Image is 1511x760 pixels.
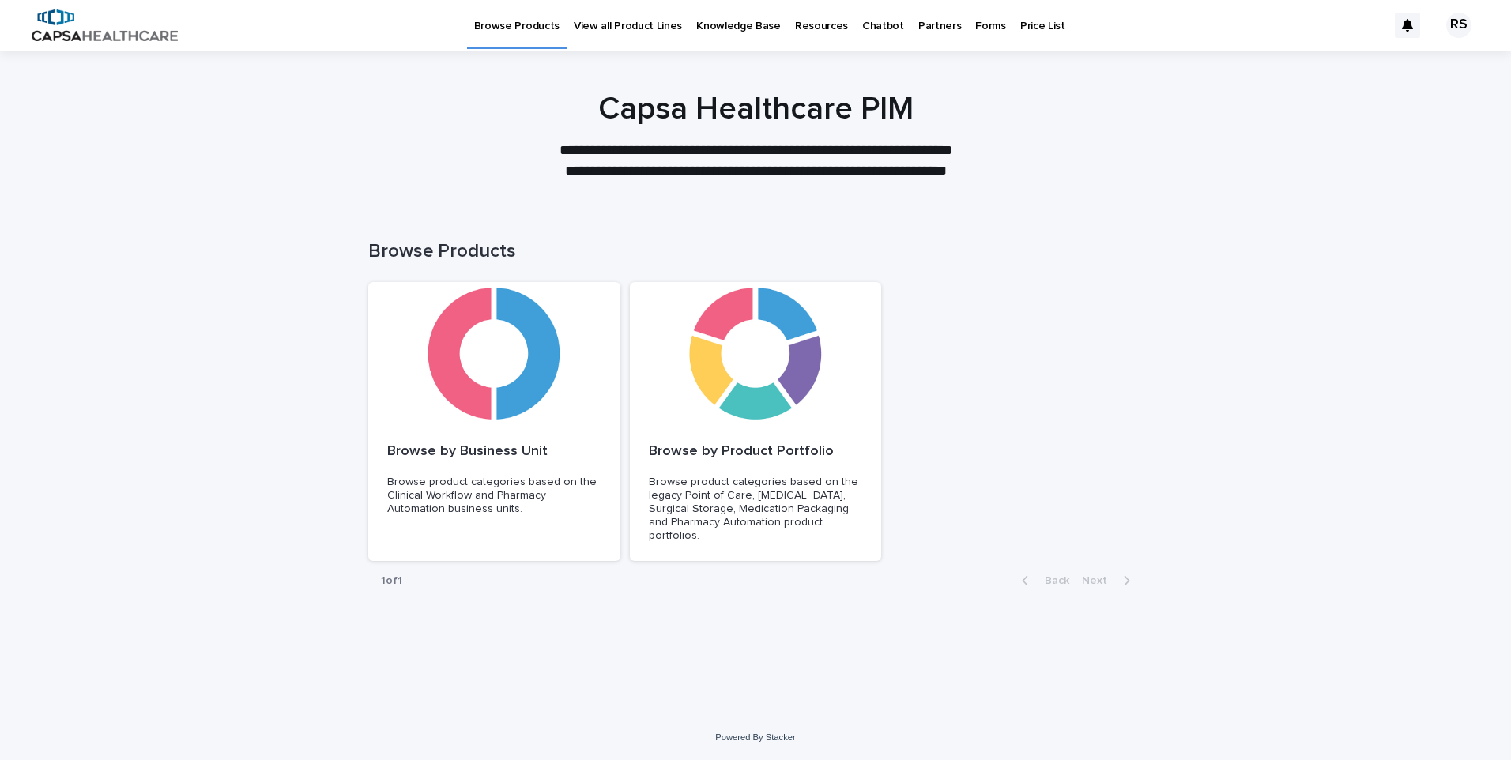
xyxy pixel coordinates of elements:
p: 1 of 1 [368,562,415,600]
p: Browse product categories based on the legacy Point of Care, [MEDICAL_DATA], Surgical Storage, Me... [649,476,863,542]
button: Back [1009,574,1076,588]
a: Powered By Stacker [715,732,795,742]
h1: Browse Products [368,240,1143,263]
p: Browse by Business Unit [387,443,601,461]
a: Browse by Business UnitBrowse product categories based on the Clinical Workflow and Pharmacy Auto... [368,282,620,562]
button: Next [1076,574,1143,588]
div: RS [1446,13,1471,38]
span: Back [1035,575,1069,586]
p: Browse by Product Portfolio [649,443,863,461]
h1: Capsa Healthcare PIM [368,90,1143,128]
a: Browse by Product PortfolioBrowse product categories based on the legacy Point of Care, [MEDICAL_... [630,282,882,562]
span: Next [1082,575,1117,586]
img: B5p4sRfuTuC72oLToeu7 [32,9,178,41]
p: Browse product categories based on the Clinical Workflow and Pharmacy Automation business units. [387,476,601,515]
